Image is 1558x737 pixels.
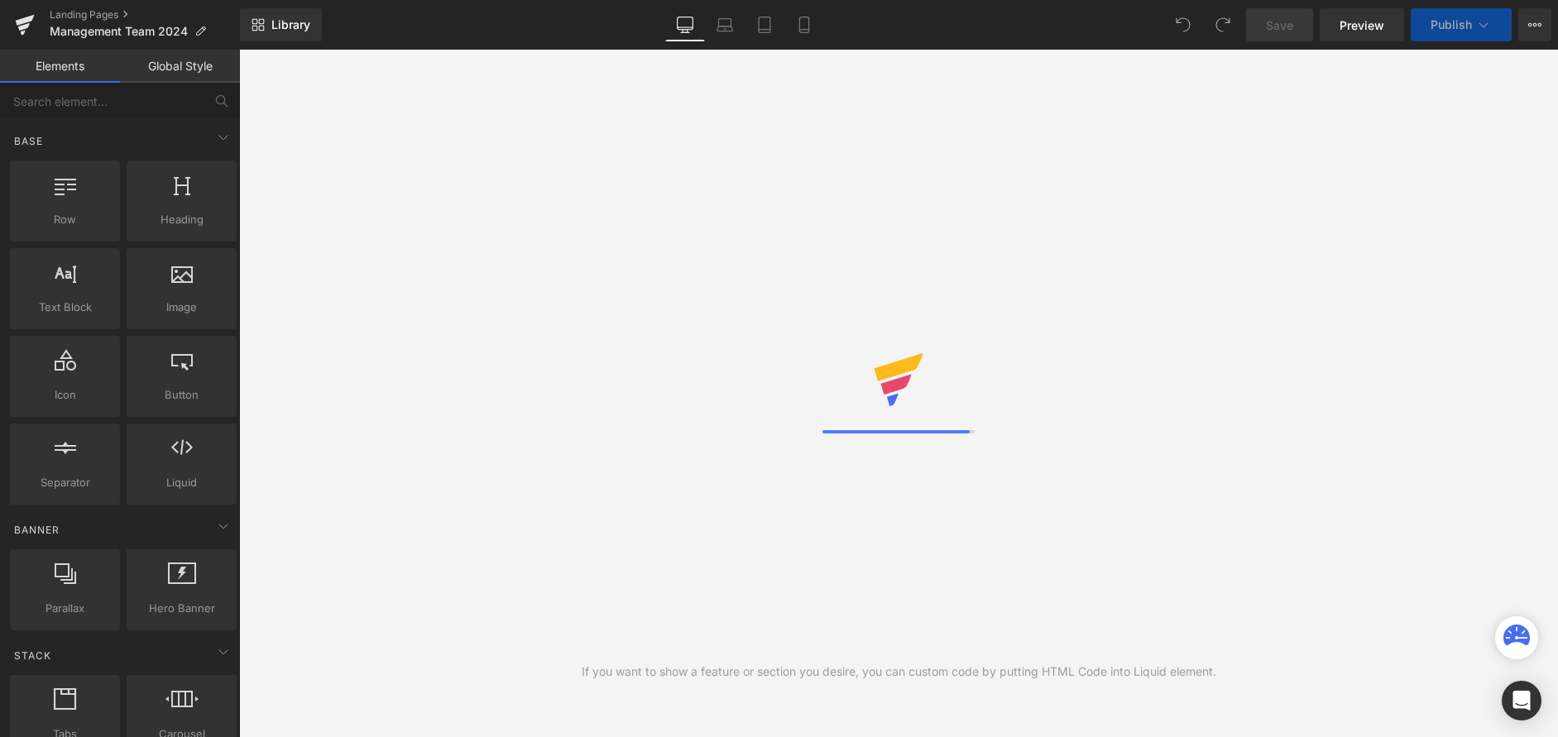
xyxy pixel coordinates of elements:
span: Base [12,133,45,149]
div: Open Intercom Messenger [1502,681,1541,720]
span: Preview [1340,17,1384,34]
span: Icon [15,386,115,404]
a: Preview [1320,8,1404,41]
span: Liquid [132,474,232,491]
span: Text Block [15,299,115,316]
a: Landing Pages [50,8,240,22]
span: Image [132,299,232,316]
button: More [1518,8,1551,41]
a: Tablet [745,8,784,41]
button: Redo [1206,8,1239,41]
span: Management Team 2024 [50,25,188,38]
span: Separator [15,474,115,491]
span: Library [271,17,310,32]
div: If you want to show a feature or section you desire, you can custom code by putting HTML Code int... [582,663,1216,681]
button: Publish [1411,8,1512,41]
span: Hero Banner [132,600,232,617]
a: New Library [240,8,322,41]
span: Banner [12,522,61,538]
button: Undo [1167,8,1200,41]
span: Stack [12,648,53,663]
span: Button [132,386,232,404]
a: Mobile [784,8,824,41]
a: Laptop [705,8,745,41]
a: Global Style [120,50,240,83]
span: Row [15,211,115,228]
span: Heading [132,211,232,228]
span: Save [1266,17,1293,34]
span: Publish [1431,18,1472,31]
span: Parallax [15,600,115,617]
a: Desktop [665,8,705,41]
